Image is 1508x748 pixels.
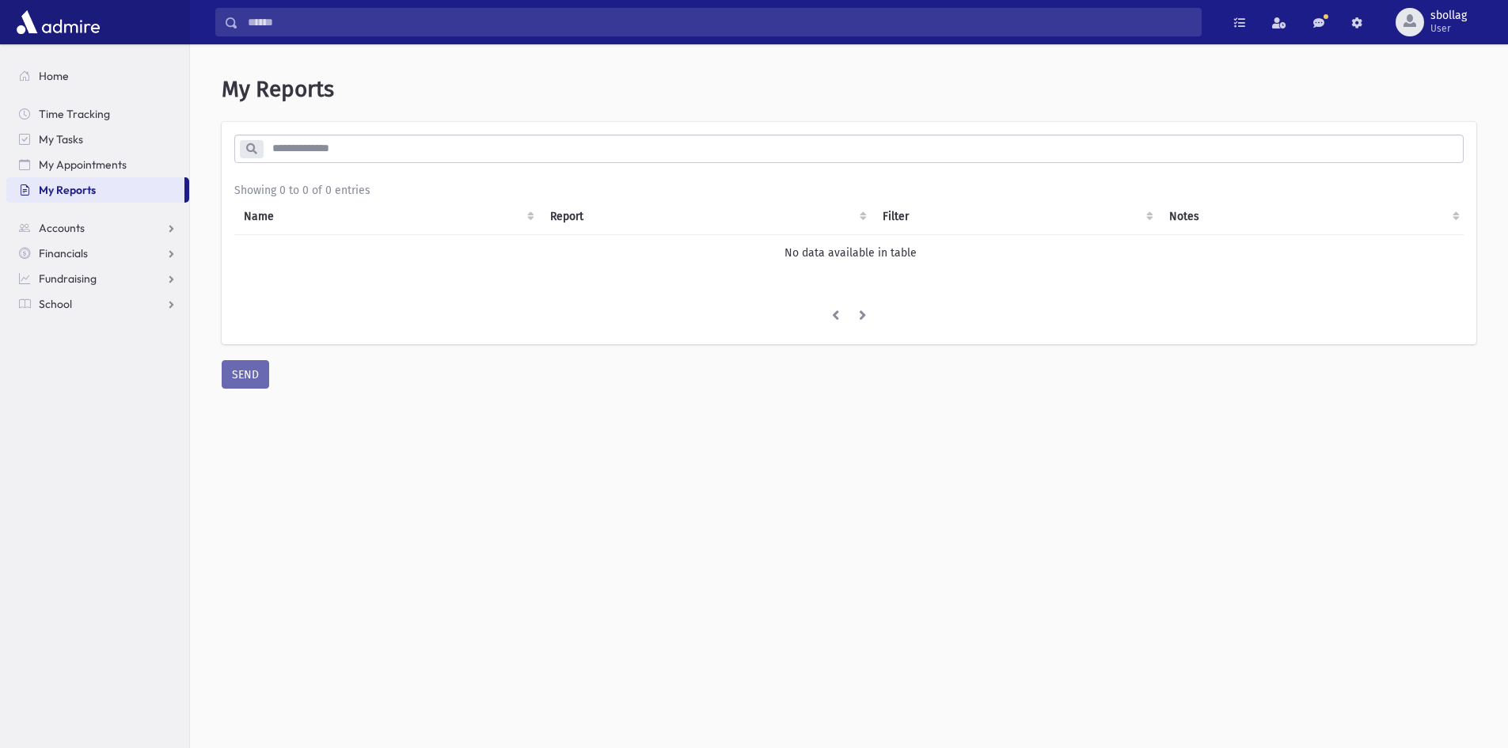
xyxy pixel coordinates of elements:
a: My Tasks [6,127,189,152]
a: My Appointments [6,152,189,177]
input: Search [238,8,1201,36]
a: Accounts [6,215,189,241]
th: Notes : activate to sort column ascending [1160,199,1466,235]
th: Name: activate to sort column ascending [234,199,541,235]
span: User [1430,22,1467,35]
span: Accounts [39,221,85,235]
a: Fundraising [6,266,189,291]
span: Home [39,69,69,83]
span: Financials [39,246,88,260]
img: AdmirePro [13,6,104,38]
a: Home [6,63,189,89]
td: No data available in table [234,234,1466,271]
span: Time Tracking [39,107,110,121]
span: My Reports [39,183,96,197]
a: Financials [6,241,189,266]
th: Report: activate to sort column ascending [541,199,873,235]
a: My Reports [6,177,184,203]
a: Time Tracking [6,101,189,127]
span: School [39,297,72,311]
button: SEND [222,360,269,389]
span: Fundraising [39,271,97,286]
a: School [6,291,189,317]
span: sbollag [1430,9,1467,22]
span: My Tasks [39,132,83,146]
span: My Appointments [39,158,127,172]
th: Filter : activate to sort column ascending [873,199,1160,235]
span: My Reports [222,76,334,102]
div: Showing 0 to 0 of 0 entries [234,182,1464,199]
